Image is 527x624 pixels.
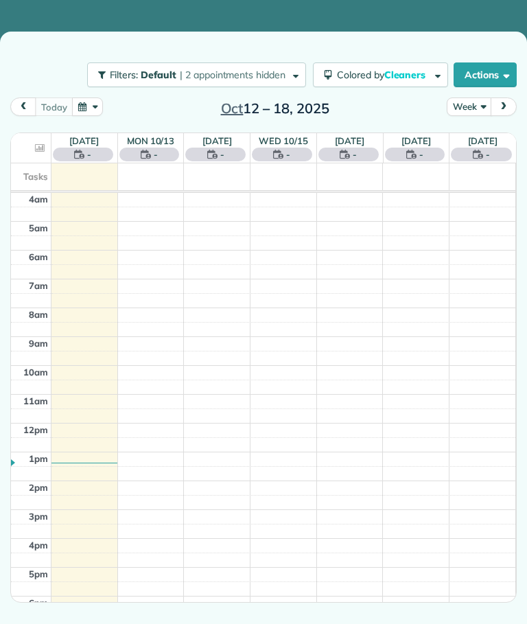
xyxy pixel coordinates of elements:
[154,148,158,161] span: -
[23,367,48,378] span: 10am
[87,62,306,87] button: Filters: Default | 2 appointments hidden
[29,511,48,522] span: 3pm
[23,424,48,435] span: 12pm
[189,101,361,116] h2: 12 – 18, 2025
[486,148,490,161] span: -
[419,148,423,161] span: -
[141,69,177,81] span: Default
[447,97,491,116] button: Week
[313,62,448,87] button: Colored byCleaners
[401,135,431,146] a: [DATE]
[259,135,308,146] a: Wed 10/15
[29,568,48,579] span: 5pm
[384,69,428,81] span: Cleaners
[353,148,357,161] span: -
[29,280,48,291] span: 7am
[35,97,73,116] button: today
[491,97,517,116] button: next
[220,148,224,161] span: -
[286,148,290,161] span: -
[29,251,48,262] span: 6am
[29,222,48,233] span: 5am
[127,135,175,146] a: Mon 10/13
[23,171,48,182] span: Tasks
[335,135,364,146] a: [DATE]
[10,97,36,116] button: prev
[29,482,48,493] span: 2pm
[87,148,91,161] span: -
[110,69,139,81] span: Filters:
[221,100,244,117] span: Oct
[29,453,48,464] span: 1pm
[29,309,48,320] span: 8am
[337,69,430,81] span: Colored by
[29,597,48,608] span: 6pm
[29,540,48,551] span: 4pm
[69,135,99,146] a: [DATE]
[468,135,497,146] a: [DATE]
[29,194,48,205] span: 4am
[29,338,48,349] span: 9am
[23,395,48,406] span: 11am
[202,135,232,146] a: [DATE]
[454,62,517,87] button: Actions
[80,62,306,87] a: Filters: Default | 2 appointments hidden
[180,69,285,81] span: | 2 appointments hidden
